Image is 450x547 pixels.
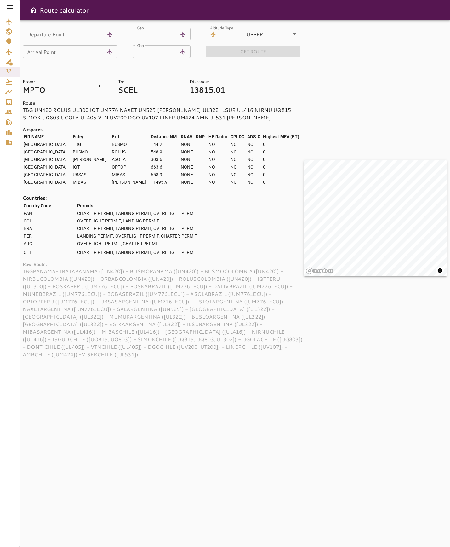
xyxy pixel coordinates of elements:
[77,202,303,209] th: Permits
[72,148,111,155] td: BUSMO
[151,148,180,155] td: 548.9
[230,179,246,186] td: NO
[208,171,229,178] td: NO
[436,267,444,274] button: Toggle attribution
[247,141,262,148] td: NO
[263,156,303,163] td: 0
[180,148,208,155] td: NONE
[151,141,180,148] td: 144.2
[230,148,246,155] td: NO
[77,233,303,239] td: LANDING PERMIT, OVERFLIGHT PERMIT, CHARTER PERMIT
[180,141,208,148] td: NONE
[263,133,303,140] th: Highest MEA (FT)
[180,133,208,140] th: RNAV - RNP
[180,171,208,178] td: NONE
[151,133,180,140] th: Distance NM
[230,171,246,178] td: NO
[208,133,229,140] th: HF Radio
[111,164,150,170] td: OPTOP
[208,141,229,148] td: NO
[247,164,262,170] td: NO
[23,202,76,209] th: Country Code
[27,4,40,16] button: Open drawer
[23,268,304,358] p: TBGPANAMA- IRATAPANAMA ([UN420]) - BUSMOPANAMA ([UN420]) - BUSMOCOLOMBIA ([UN420]) - NIRBUCOLOMBI...
[137,25,144,30] label: Gap
[208,156,229,163] td: NO
[247,171,262,178] td: NO
[23,171,72,178] td: [GEOGRAPHIC_DATA]
[304,160,447,276] canvas: Map
[72,171,111,178] td: UBSAS
[23,179,72,186] td: [GEOGRAPHIC_DATA]
[23,106,304,121] p: TBG UN420 ROLUS UL300 IQT UM776 NAXET UN525 [PERSON_NAME] UL322 ILSUR UL416 NIRNU UQ815 SIMOK UQ8...
[230,156,246,163] td: NO
[23,141,72,148] td: [GEOGRAPHIC_DATA]
[151,179,180,186] td: 11495.9
[151,156,180,163] td: 303.6
[230,141,246,148] td: NO
[23,78,89,85] p: From:
[23,148,72,155] td: [GEOGRAPHIC_DATA]
[23,126,44,133] strong: Airspaces:
[180,156,208,163] td: NONE
[23,233,76,239] td: PER
[247,133,262,140] th: ADS-C
[111,179,150,186] td: [PERSON_NAME]
[263,141,303,148] td: 0
[40,5,89,15] h6: Route calculator
[219,28,300,40] div: UPPER
[306,267,333,274] a: Mapbox logo
[72,156,111,163] td: [PERSON_NAME]
[263,179,303,186] td: 0
[230,164,246,170] td: NO
[247,179,262,186] td: NO
[111,133,150,140] th: Exit
[208,179,229,186] td: NO
[23,133,72,140] th: FIR NAME
[263,171,303,178] td: 0
[263,148,303,155] td: 0
[77,225,303,232] td: CHARTER PERMIT, LANDING PERMIT, OVERFLIGHT PERMIT
[137,43,144,48] label: Gap
[208,164,229,170] td: NO
[72,133,111,140] th: Entry
[23,194,47,201] strong: Countries:
[23,156,72,163] td: [GEOGRAPHIC_DATA]
[151,171,180,178] td: 658.9
[118,78,185,85] p: To:
[247,148,262,155] td: NO
[263,164,303,170] td: 0
[111,171,150,178] td: MIBAS
[151,164,180,170] td: 663.6
[180,179,208,186] td: NONE
[23,217,76,224] td: COL
[111,156,150,163] td: ASOLA
[111,148,150,155] td: ROLUS
[23,210,76,217] td: PAN
[77,249,303,256] td: CHARTER PERMIT, LANDING PERMIT, OVERFLIGHT PERMIT
[111,141,150,148] td: BUSMO
[77,217,303,224] td: OVERFLIGHT PERMIT, LANDING PERMIT
[72,141,111,148] td: TBG
[118,84,138,95] strong: SCEL
[23,225,76,232] td: BRA
[72,164,111,170] td: IQT
[190,78,280,85] p: Distance:
[23,164,72,170] td: [GEOGRAPHIC_DATA]
[210,25,233,30] label: Altitude Type
[190,84,225,95] strong: 13815.01
[23,100,304,106] p: Route:
[180,164,208,170] td: NONE
[23,84,46,95] strong: MPTO
[23,249,76,256] td: CHL
[247,156,262,163] td: NO
[77,240,303,247] td: OVERFLIGHT PERMIT, CHARTER PERMIT
[230,133,246,140] th: CPLDC
[72,179,111,186] td: MIBAS
[23,240,76,247] td: ARG
[208,148,229,155] td: NO
[77,210,303,217] td: CHARTER PERMIT, LANDING PERMIT, OVERFLIGHT PERMIT
[23,261,47,268] strong: Raw Route:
